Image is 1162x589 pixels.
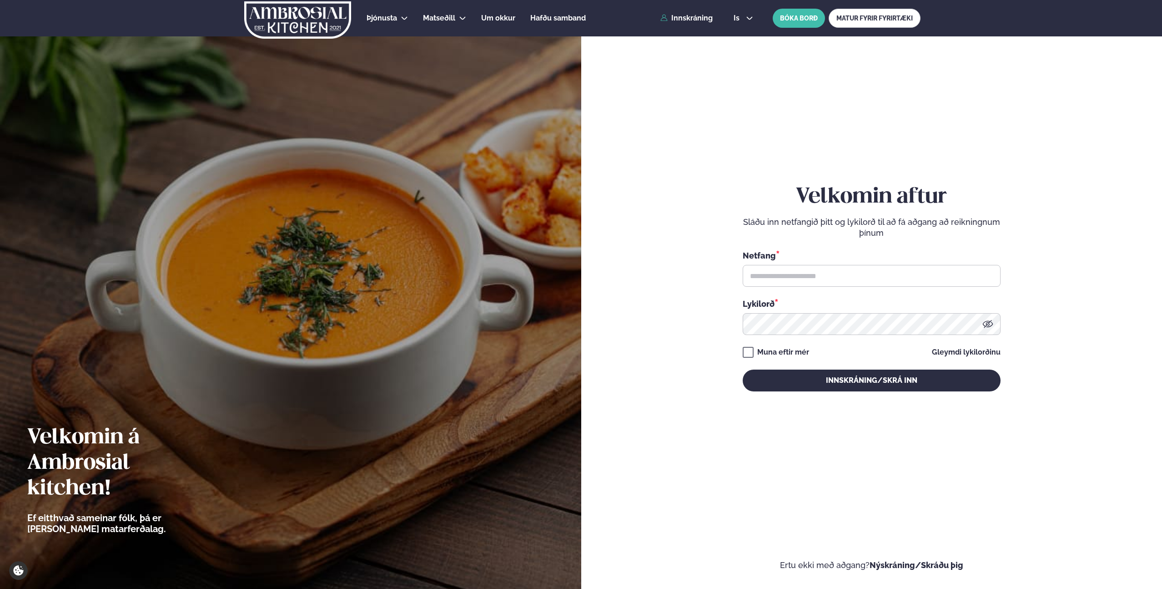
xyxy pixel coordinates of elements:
[734,15,742,22] span: is
[367,13,397,24] a: Þjónusta
[530,14,586,22] span: Hafðu samband
[743,184,1001,210] h2: Velkomin aftur
[423,13,455,24] a: Matseðill
[243,1,352,39] img: logo
[9,561,28,580] a: Cookie settings
[870,560,963,570] a: Nýskráning/Skráðu þig
[367,14,397,22] span: Þjónusta
[773,9,825,28] button: BÓKA BORÐ
[743,298,1001,310] div: Lykilorð
[726,15,760,22] button: is
[743,370,1001,391] button: Innskráning/Skrá inn
[27,425,216,502] h2: Velkomin á Ambrosial kitchen!
[829,9,921,28] a: MATUR FYRIR FYRIRTÆKI
[609,560,1135,571] p: Ertu ekki með aðgang?
[932,349,1001,356] a: Gleymdi lykilorðinu
[660,14,713,22] a: Innskráning
[481,13,515,24] a: Um okkur
[481,14,515,22] span: Um okkur
[530,13,586,24] a: Hafðu samband
[743,249,1001,261] div: Netfang
[27,513,216,534] p: Ef eitthvað sameinar fólk, þá er [PERSON_NAME] matarferðalag.
[743,217,1001,239] p: Sláðu inn netfangið þitt og lykilorð til að fá aðgang að reikningnum þínum
[423,14,455,22] span: Matseðill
